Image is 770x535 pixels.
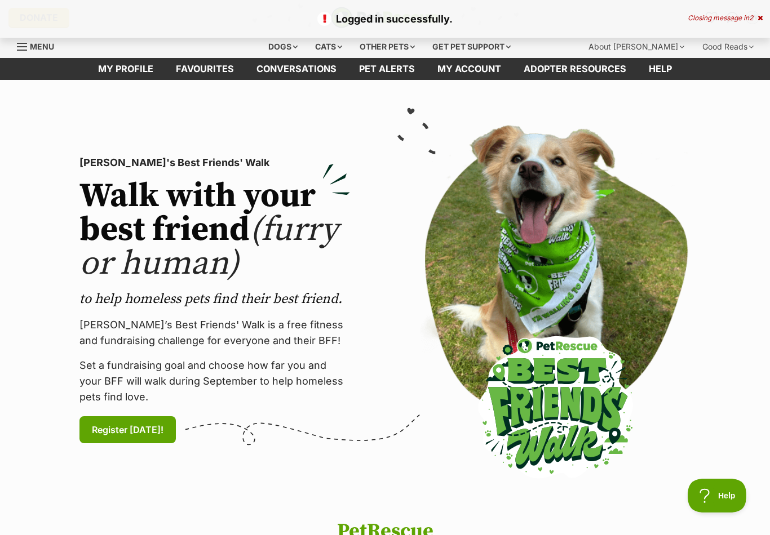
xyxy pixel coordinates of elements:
[424,35,519,58] div: Get pet support
[512,58,638,80] a: Adopter resources
[352,35,423,58] div: Other pets
[92,423,163,436] span: Register [DATE]!
[245,58,348,80] a: conversations
[79,317,350,349] p: [PERSON_NAME]’s Best Friends' Walk is a free fitness and fundraising challenge for everyone and t...
[260,35,306,58] div: Dogs
[79,155,350,171] p: [PERSON_NAME]'s Best Friends' Walk
[581,35,692,58] div: About [PERSON_NAME]
[348,58,426,80] a: Pet alerts
[165,58,245,80] a: Favourites
[426,58,512,80] a: My account
[87,58,165,80] a: My profile
[694,35,762,58] div: Good Reads
[688,479,747,512] iframe: Help Scout Beacon - Open
[79,290,350,308] p: to help homeless pets find their best friend.
[638,58,683,80] a: Help
[79,209,338,285] span: (furry or human)
[79,180,350,281] h2: Walk with your best friend
[79,416,176,443] a: Register [DATE]!
[79,358,350,405] p: Set a fundraising goal and choose how far you and your BFF will walk during September to help hom...
[30,42,54,51] span: Menu
[307,35,350,58] div: Cats
[17,35,62,56] a: Menu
